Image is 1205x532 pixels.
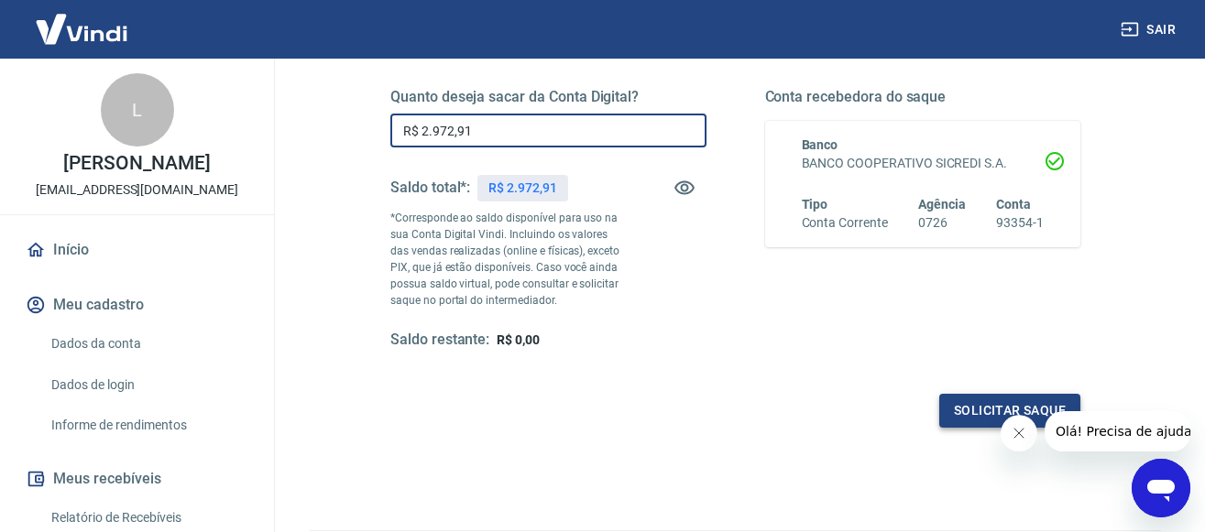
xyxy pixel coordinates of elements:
a: Informe de rendimentos [44,407,252,444]
h6: 0726 [918,213,966,233]
h5: Saldo restante: [390,331,489,350]
div: L [101,73,174,147]
span: Agência [918,197,966,212]
h5: Quanto deseja sacar da Conta Digital? [390,88,707,106]
button: Sair [1117,13,1183,47]
h5: Conta recebedora do saque [765,88,1081,106]
a: Dados de login [44,366,252,404]
p: [PERSON_NAME] [63,154,210,173]
a: Dados da conta [44,325,252,363]
a: Início [22,230,252,270]
iframe: Botão para abrir a janela de mensagens [1132,459,1190,517]
span: Tipo [802,197,828,212]
h6: BANCO COOPERATIVO SICREDI S.A. [802,154,1045,173]
p: [EMAIL_ADDRESS][DOMAIN_NAME] [36,180,238,200]
button: Meu cadastro [22,285,252,325]
h6: Conta Corrente [802,213,888,233]
span: Conta [996,197,1031,212]
h6: 93354-1 [996,213,1044,233]
img: Vindi [22,1,141,57]
iframe: Mensagem da empresa [1045,411,1190,451]
span: R$ 0,00 [497,332,540,347]
span: Banco [802,137,838,152]
p: R$ 2.972,91 [488,179,556,198]
iframe: Fechar mensagem [1001,415,1037,451]
p: *Corresponde ao saldo disponível para uso na sua Conta Digital Vindi. Incluindo os valores das ve... [390,210,627,309]
button: Solicitar saque [939,394,1080,428]
button: Meus recebíveis [22,459,252,499]
h5: Saldo total*: [390,179,470,197]
span: Olá! Precisa de ajuda? [11,13,154,27]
